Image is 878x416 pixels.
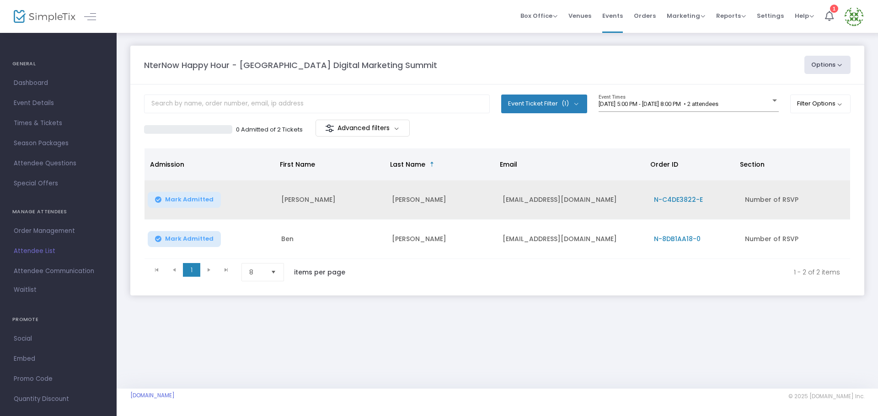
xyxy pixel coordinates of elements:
[325,124,334,133] img: filter
[497,180,648,220] td: [EMAIL_ADDRESS][DOMAIN_NAME]
[165,235,214,242] span: Mark Admitted
[14,158,103,169] span: Attendee Questions
[14,373,103,385] span: Promo Code
[12,203,104,221] h4: MANAGE ATTENDEES
[144,59,437,71] m-panel-title: NterNow Happy Hour - [GEOGRAPHIC_DATA] Digital Marketing Summit
[14,178,103,190] span: Special Offers
[276,180,386,220] td: [PERSON_NAME]
[654,195,703,204] span: N-C4DE3822-E
[165,196,214,203] span: Mark Admitted
[14,333,103,345] span: Social
[14,137,103,149] span: Season Packages
[14,245,103,257] span: Attendee List
[144,95,490,113] input: Search by name, order number, email, ip address
[520,11,557,20] span: Box Office
[267,263,280,281] button: Select
[148,231,221,247] button: Mark Admitted
[386,220,497,259] td: [PERSON_NAME]
[428,161,436,168] span: Sortable
[795,11,814,20] span: Help
[654,234,701,243] span: N-8DB1AA18-0
[830,5,838,13] div: 1
[790,95,851,113] button: Filter Options
[14,265,103,277] span: Attendee Communication
[145,148,850,259] div: Data table
[501,95,587,113] button: Event Ticket Filter(1)
[12,311,104,329] h4: PROMOTE
[183,263,200,277] span: Page 1
[602,4,623,27] span: Events
[667,11,705,20] span: Marketing
[14,393,103,405] span: Quantity Discount
[280,160,315,169] span: First Name
[599,100,718,107] span: [DATE] 5:00 PM - [DATE] 8:00 PM • 2 attendees
[568,4,591,27] span: Venues
[249,268,263,277] span: 8
[130,392,175,399] a: [DOMAIN_NAME]
[294,268,345,277] label: items per page
[316,120,410,137] m-button: Advanced filters
[14,353,103,365] span: Embed
[804,56,851,74] button: Options
[562,100,569,107] span: (1)
[739,180,851,220] td: Number of RSVP
[757,4,784,27] span: Settings
[650,160,678,169] span: Order ID
[634,4,656,27] span: Orders
[497,220,648,259] td: [EMAIL_ADDRESS][DOMAIN_NAME]
[150,160,184,169] span: Admission
[14,285,37,295] span: Waitlist
[364,263,840,281] kendo-pager-info: 1 - 2 of 2 items
[14,225,103,237] span: Order Management
[788,393,864,400] span: © 2025 [DOMAIN_NAME] Inc.
[276,220,386,259] td: Ben
[386,180,497,220] td: [PERSON_NAME]
[740,160,765,169] span: Section
[14,77,103,89] span: Dashboard
[390,160,425,169] span: Last Name
[14,117,103,129] span: Times & Tickets
[236,125,303,134] p: 0 Admitted of 2 Tickets
[716,11,746,20] span: Reports
[500,160,517,169] span: Email
[148,192,221,208] button: Mark Admitted
[739,220,851,259] td: Number of RSVP
[12,55,104,73] h4: GENERAL
[14,97,103,109] span: Event Details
